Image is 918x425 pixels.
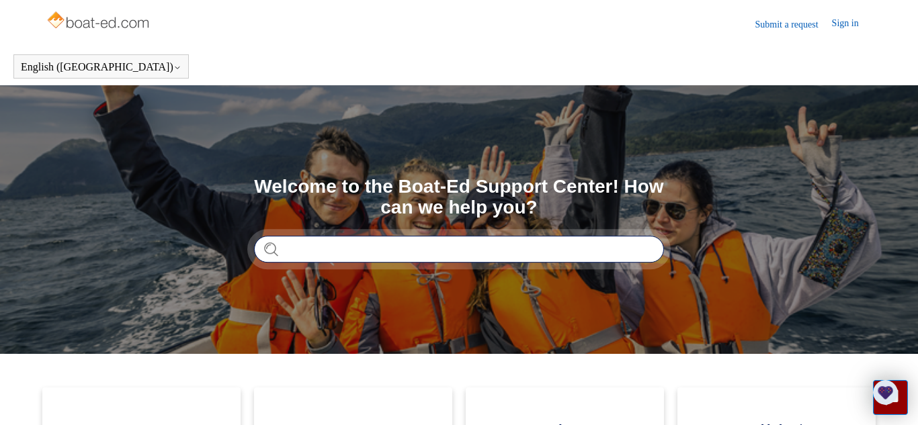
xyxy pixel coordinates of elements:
[254,236,664,263] input: Search
[46,8,153,35] img: Boat-Ed Help Center home page
[755,17,832,32] a: Submit a request
[21,61,181,73] button: English ([GEOGRAPHIC_DATA])
[254,177,664,218] h1: Welcome to the Boat-Ed Support Center! How can we help you?
[832,16,872,32] a: Sign in
[873,380,908,415] button: Live chat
